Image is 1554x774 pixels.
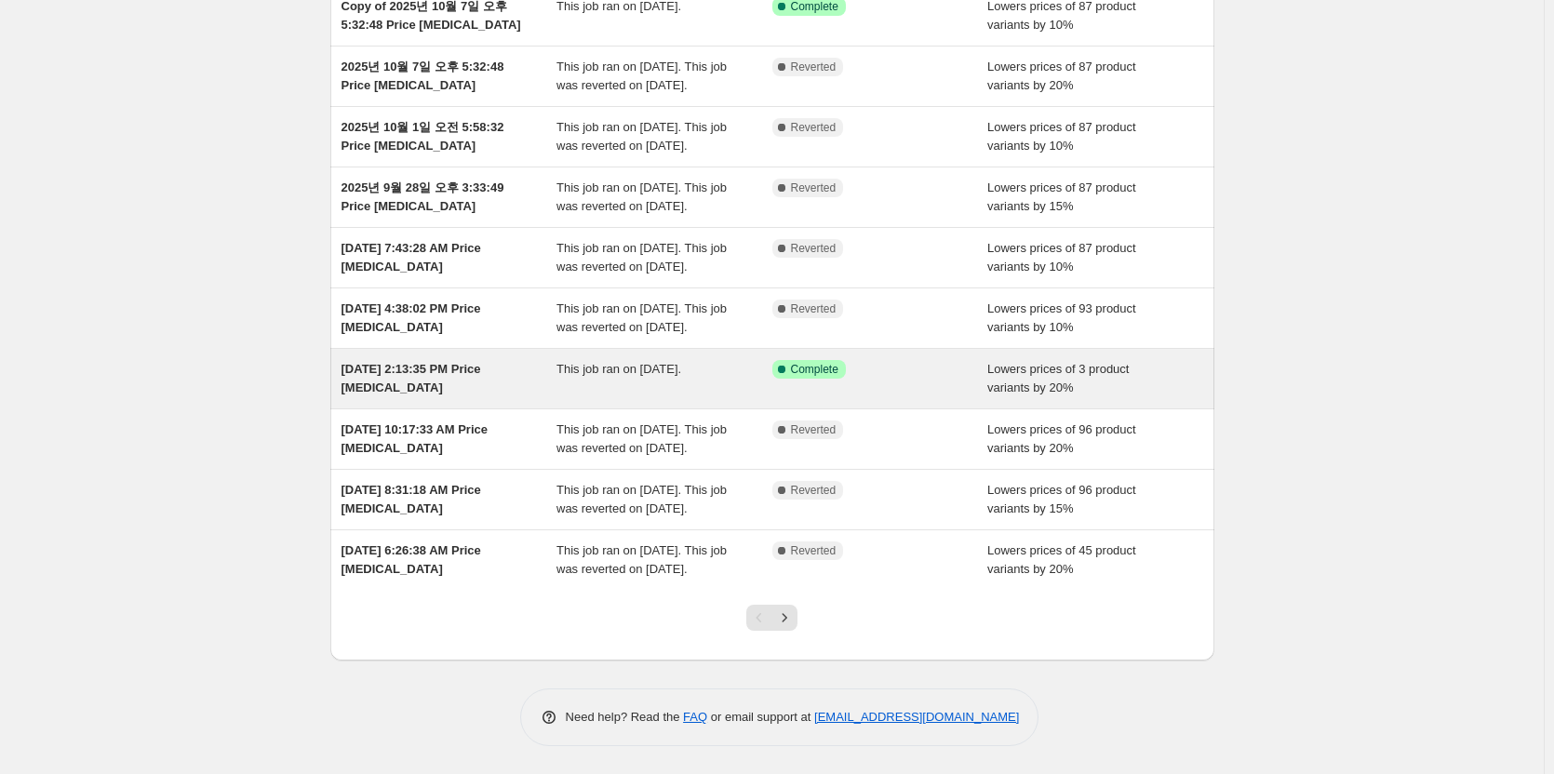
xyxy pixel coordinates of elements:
[791,241,837,256] span: Reverted
[342,362,481,394] span: [DATE] 2:13:35 PM Price [MEDICAL_DATA]
[342,60,504,92] span: 2025년 10월 7일 오후 5:32:48 Price [MEDICAL_DATA]
[771,605,797,631] button: Next
[987,543,1136,576] span: Lowers prices of 45 product variants by 20%
[556,422,727,455] span: This job ran on [DATE]. This job was reverted on [DATE].
[987,362,1129,394] span: Lowers prices of 3 product variants by 20%
[791,60,837,74] span: Reverted
[987,241,1136,274] span: Lowers prices of 87 product variants by 10%
[791,483,837,498] span: Reverted
[791,543,837,558] span: Reverted
[987,483,1136,515] span: Lowers prices of 96 product variants by 15%
[566,710,684,724] span: Need help? Read the
[791,180,837,195] span: Reverted
[683,710,707,724] a: FAQ
[791,120,837,135] span: Reverted
[814,710,1019,724] a: [EMAIL_ADDRESS][DOMAIN_NAME]
[342,301,481,334] span: [DATE] 4:38:02 PM Price [MEDICAL_DATA]
[556,301,727,334] span: This job ran on [DATE]. This job was reverted on [DATE].
[746,605,797,631] nav: Pagination
[987,180,1136,213] span: Lowers prices of 87 product variants by 15%
[987,301,1136,334] span: Lowers prices of 93 product variants by 10%
[342,180,504,213] span: 2025년 9월 28일 오후 3:33:49 Price [MEDICAL_DATA]
[707,710,814,724] span: or email support at
[556,543,727,576] span: This job ran on [DATE]. This job was reverted on [DATE].
[556,120,727,153] span: This job ran on [DATE]. This job was reverted on [DATE].
[556,180,727,213] span: This job ran on [DATE]. This job was reverted on [DATE].
[342,120,504,153] span: 2025년 10월 1일 오전 5:58:32 Price [MEDICAL_DATA]
[342,422,489,455] span: [DATE] 10:17:33 AM Price [MEDICAL_DATA]
[556,60,727,92] span: This job ran on [DATE]. This job was reverted on [DATE].
[791,301,837,316] span: Reverted
[556,483,727,515] span: This job ran on [DATE]. This job was reverted on [DATE].
[556,241,727,274] span: This job ran on [DATE]. This job was reverted on [DATE].
[987,120,1136,153] span: Lowers prices of 87 product variants by 10%
[556,362,681,376] span: This job ran on [DATE].
[342,241,481,274] span: [DATE] 7:43:28 AM Price [MEDICAL_DATA]
[791,362,838,377] span: Complete
[987,422,1136,455] span: Lowers prices of 96 product variants by 20%
[791,422,837,437] span: Reverted
[342,543,481,576] span: [DATE] 6:26:38 AM Price [MEDICAL_DATA]
[987,60,1136,92] span: Lowers prices of 87 product variants by 20%
[342,483,481,515] span: [DATE] 8:31:18 AM Price [MEDICAL_DATA]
